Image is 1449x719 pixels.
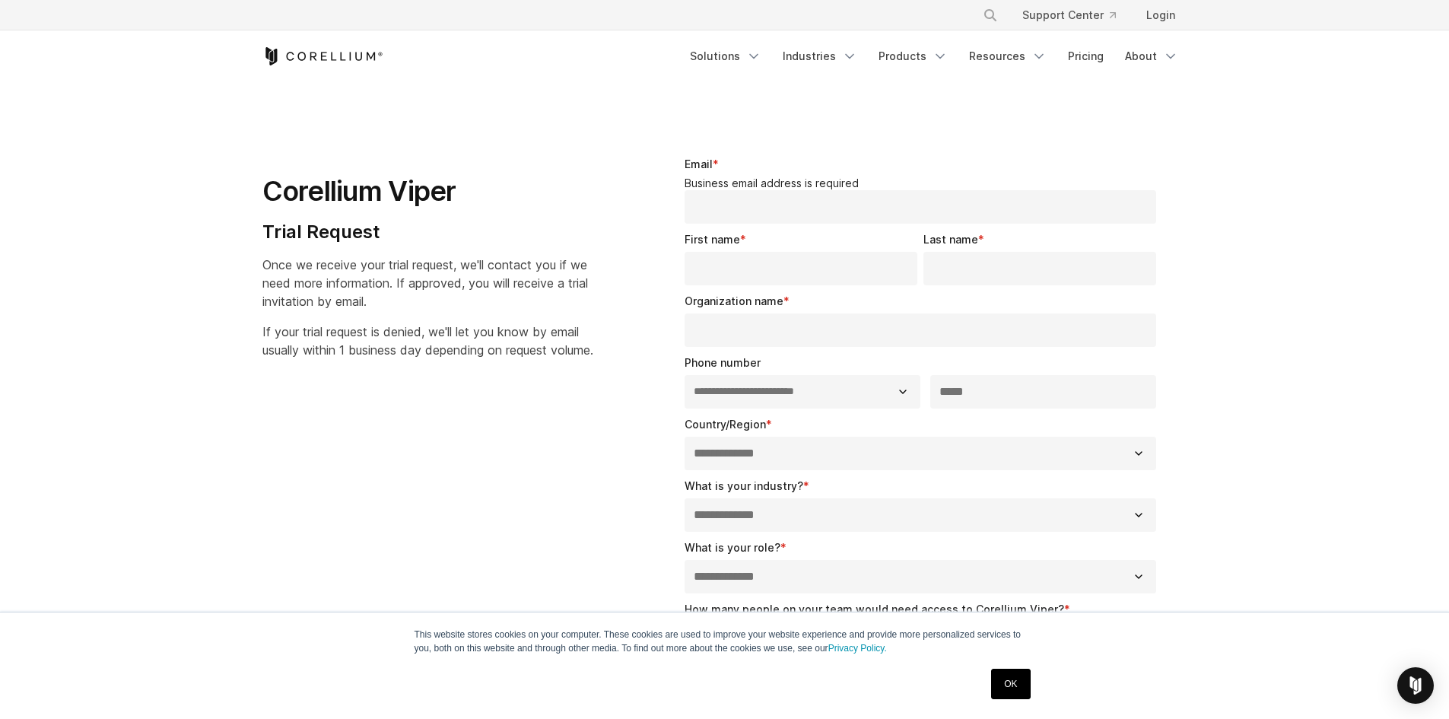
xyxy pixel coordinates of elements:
[685,294,783,307] span: Organization name
[262,221,593,243] h4: Trial Request
[685,603,1064,616] span: How many people on your team would need access to Corellium Viper?
[262,47,383,65] a: Corellium Home
[262,174,593,208] h1: Corellium Viper
[681,43,771,70] a: Solutions
[1397,667,1434,704] div: Open Intercom Messenger
[828,643,887,654] a: Privacy Policy.
[685,541,780,554] span: What is your role?
[685,177,1163,190] legend: Business email address is required
[685,418,766,431] span: Country/Region
[869,43,957,70] a: Products
[685,233,740,246] span: First name
[685,356,761,369] span: Phone number
[977,2,1004,29] button: Search
[262,324,593,358] span: If your trial request is denied, we'll let you know by email usually within 1 business day depend...
[991,669,1030,699] a: OK
[774,43,866,70] a: Industries
[923,233,978,246] span: Last name
[964,2,1187,29] div: Navigation Menu
[960,43,1056,70] a: Resources
[415,628,1035,655] p: This website stores cookies on your computer. These cookies are used to improve your website expe...
[681,43,1187,70] div: Navigation Menu
[1010,2,1128,29] a: Support Center
[1059,43,1113,70] a: Pricing
[262,257,588,309] span: Once we receive your trial request, we'll contact you if we need more information. If approved, y...
[685,157,713,170] span: Email
[1134,2,1187,29] a: Login
[1116,43,1187,70] a: About
[685,479,803,492] span: What is your industry?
